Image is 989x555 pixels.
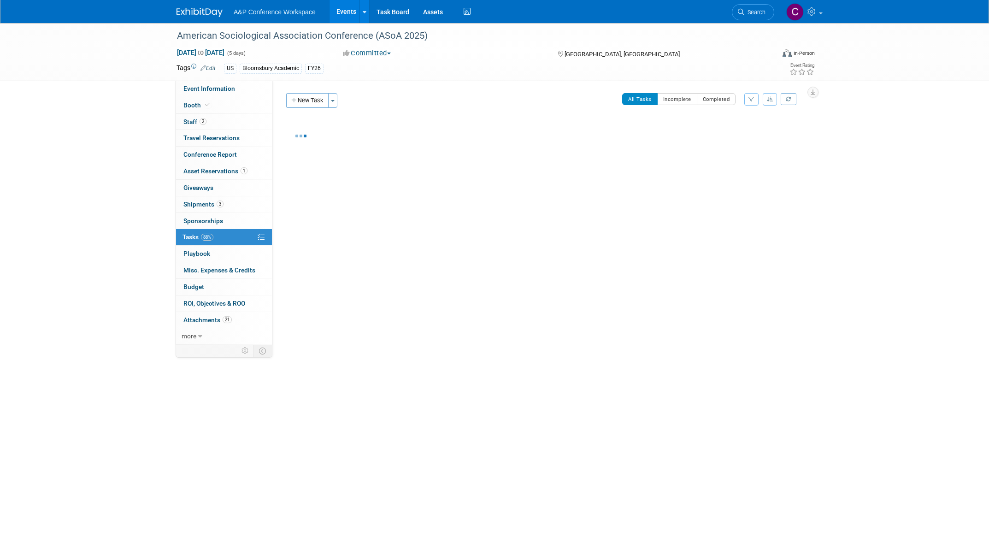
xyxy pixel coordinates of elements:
button: New Task [286,93,329,108]
span: to [196,49,205,56]
td: Tags [177,63,216,74]
span: Attachments [183,316,232,324]
span: 3 [217,201,224,207]
span: more [182,332,196,340]
a: Budget [176,279,272,295]
a: Search [732,4,774,20]
span: 1 [241,167,247,174]
span: Booth [183,101,212,109]
a: Event Information [176,81,272,97]
span: Event Information [183,85,235,92]
a: Asset Reservations1 [176,163,272,179]
a: Travel Reservations [176,130,272,146]
span: [GEOGRAPHIC_DATA], [GEOGRAPHIC_DATA] [565,51,680,58]
a: Conference Report [176,147,272,163]
img: Format-Inperson.png [783,49,792,57]
span: A&P Conference Workspace [234,8,316,16]
a: Staff2 [176,114,272,130]
a: Misc. Expenses & Credits [176,262,272,278]
td: Toggle Event Tabs [253,345,272,357]
span: Tasks [182,233,213,241]
span: Asset Reservations [183,167,247,175]
span: ROI, Objectives & ROO [183,300,245,307]
a: Tasks88% [176,229,272,245]
span: Staff [183,118,206,125]
button: Committed [340,48,394,58]
img: loading... [295,135,306,137]
span: 88% [201,234,213,241]
span: Conference Report [183,151,237,158]
a: Refresh [781,93,796,105]
img: ExhibitDay [177,8,223,17]
a: ROI, Objectives & ROO [176,295,272,312]
span: 21 [223,316,232,323]
i: Booth reservation complete [205,102,210,107]
a: Shipments3 [176,196,272,213]
button: All Tasks [622,93,658,105]
a: Booth [176,97,272,113]
span: (5 days) [226,50,246,56]
span: Budget [183,283,204,290]
div: American Sociological Association Conference (ASoA 2025) [174,28,760,44]
div: Bloomsbury Academic [240,64,302,73]
div: FY26 [305,64,324,73]
span: 2 [200,118,206,125]
span: Misc. Expenses & Credits [183,266,255,274]
span: Giveaways [183,184,213,191]
span: Sponsorships [183,217,223,224]
div: US [224,64,236,73]
a: Playbook [176,246,272,262]
td: Personalize Event Tab Strip [237,345,253,357]
button: Completed [697,93,736,105]
a: Attachments21 [176,312,272,328]
button: Incomplete [657,93,697,105]
div: Event Format [720,48,815,62]
span: Search [744,9,765,16]
img: Christine Ritchlin [786,3,804,21]
div: Event Rating [789,63,814,68]
span: Playbook [183,250,210,257]
span: Travel Reservations [183,134,240,142]
span: [DATE] [DATE] [177,48,225,57]
a: Giveaways [176,180,272,196]
a: Edit [200,65,216,71]
span: Shipments [183,201,224,208]
a: Sponsorships [176,213,272,229]
a: more [176,328,272,344]
div: In-Person [793,50,815,57]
